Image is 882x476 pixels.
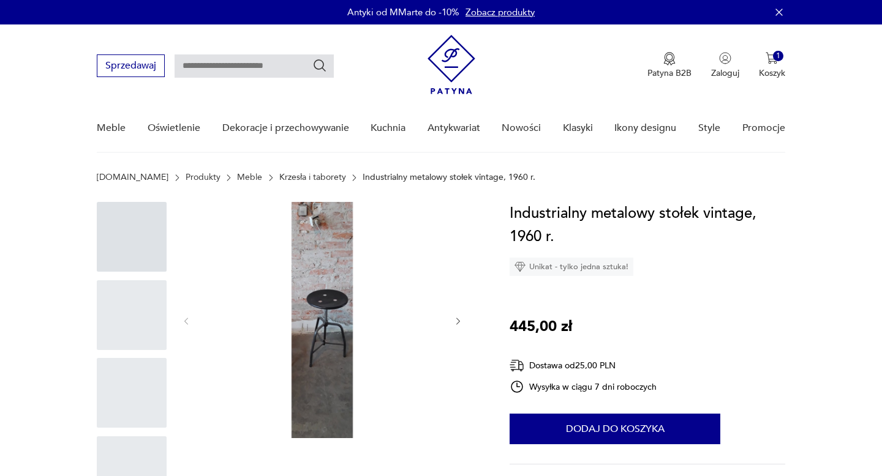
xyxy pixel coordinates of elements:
button: Zaloguj [711,52,739,79]
div: Unikat - tylko jedna sztuka! [510,258,633,276]
p: Industrialny metalowy stołek vintage, 1960 r. [363,173,535,182]
img: Ikona koszyka [766,52,778,64]
a: Antykwariat [428,105,480,152]
a: Produkty [186,173,221,182]
div: 1 [773,51,783,61]
a: Nowości [502,105,541,152]
h1: Industrialny metalowy stołek vintage, 1960 r. [510,202,785,248]
p: 445,00 zł [510,315,572,338]
img: Patyna - sklep z meblami i dekoracjami vintage [428,35,475,94]
img: Ikona dostawy [510,358,524,373]
a: Ikony designu [614,105,676,152]
a: Dekoracje i przechowywanie [222,105,349,152]
a: Krzesła i taborety [279,173,346,182]
img: Ikona diamentu [514,261,526,272]
img: Ikona medalu [663,52,676,65]
a: Meble [97,105,126,152]
a: [DOMAIN_NAME] [97,173,168,182]
button: Szukaj [312,58,327,73]
div: Wysyłka w ciągu 7 dni roboczych [510,379,657,394]
button: Sprzedawaj [97,54,165,77]
button: 1Koszyk [759,52,785,79]
a: Sprzedawaj [97,62,165,71]
div: Dostawa od 25,00 PLN [510,358,657,373]
a: Zobacz produkty [466,6,535,18]
p: Koszyk [759,67,785,79]
img: Zdjęcie produktu Industrialny metalowy stołek vintage, 1960 r. [204,202,440,438]
p: Antyki od MMarte do -10% [347,6,459,18]
a: Ikona medaluPatyna B2B [647,52,692,79]
a: Oświetlenie [148,105,200,152]
a: Promocje [742,105,785,152]
p: Zaloguj [711,67,739,79]
a: Meble [237,173,262,182]
a: Kuchnia [371,105,405,152]
a: Klasyki [563,105,593,152]
p: Patyna B2B [647,67,692,79]
button: Patyna B2B [647,52,692,79]
a: Style [698,105,720,152]
button: Dodaj do koszyka [510,414,720,444]
img: Ikonka użytkownika [719,52,731,64]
